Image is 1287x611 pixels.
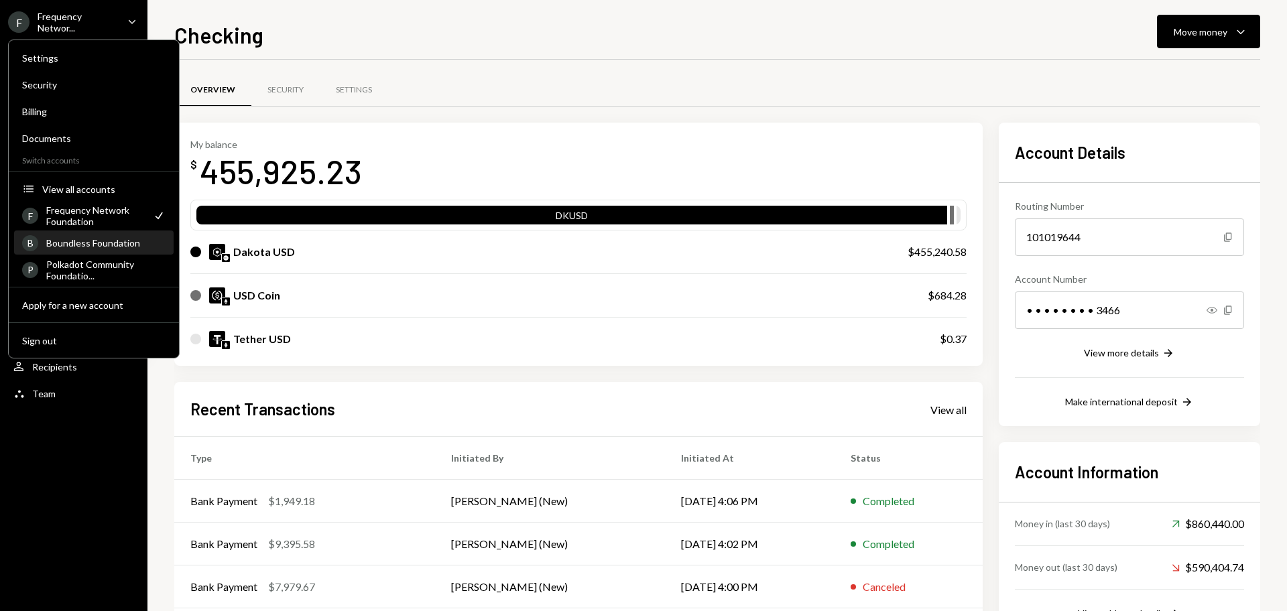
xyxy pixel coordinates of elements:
[196,208,947,227] div: DKUSD
[435,565,666,608] td: [PERSON_NAME] (New)
[1084,347,1159,358] div: View more details
[14,99,174,123] a: Billing
[222,297,230,305] img: ethereum-mainnet
[435,523,666,565] td: [PERSON_NAME] (New)
[1157,15,1260,48] button: Move money
[1174,25,1227,39] div: Move money
[190,579,257,595] div: Bank Payment
[14,126,174,150] a: Documents
[233,331,291,347] div: Tether USD
[22,79,166,90] div: Security
[22,235,38,251] div: B
[46,237,166,249] div: Boundless Foundation
[14,329,174,353] button: Sign out
[435,480,666,523] td: [PERSON_NAME] (New)
[320,73,388,107] a: Settings
[22,133,166,144] div: Documents
[665,523,834,565] td: [DATE] 4:02 PM
[209,331,225,347] img: USDT
[32,361,77,372] div: Recipients
[22,52,166,64] div: Settings
[46,259,166,281] div: Polkadot Community Foundatio...
[1015,199,1244,213] div: Routing Number
[42,184,166,195] div: View all accounts
[1015,272,1244,286] div: Account Number
[435,437,666,480] th: Initiated By
[863,579,906,595] div: Canceled
[1084,346,1175,361] button: View more details
[14,230,174,255] a: BBoundless Foundation
[835,437,983,480] th: Status
[190,139,362,150] div: My balance
[209,287,225,303] img: USDC
[267,84,304,96] div: Security
[1015,218,1244,256] div: 101019644
[14,178,174,202] button: View all accounts
[209,244,225,260] img: DKUSD
[1015,517,1110,531] div: Money in (last 30 days)
[251,73,320,107] a: Security
[190,84,235,96] div: Overview
[174,21,263,48] h1: Checking
[190,158,197,172] div: $
[32,388,56,399] div: Team
[665,565,834,608] td: [DATE] 4:00 PM
[22,335,166,346] div: Sign out
[8,11,29,33] div: F
[14,72,174,96] a: Security
[268,579,315,595] div: $7,979.67
[200,150,362,192] div: 455,925.23
[22,262,38,278] div: P
[190,398,335,420] h2: Recent Transactions
[190,493,257,509] div: Bank Payment
[1015,560,1117,574] div: Money out (last 30 days)
[1015,461,1244,483] h2: Account Information
[1172,516,1244,532] div: $860,440.00
[940,331,967,347] div: $0.37
[928,287,967,303] div: $684.28
[930,403,967,417] div: View all
[38,11,117,33] div: Frequency Networ...
[863,536,914,552] div: Completed
[174,73,251,107] a: Overview
[930,402,967,417] a: View all
[222,254,230,262] img: base-mainnet
[14,46,174,70] a: Settings
[665,437,834,480] th: Initiated At
[46,204,144,227] div: Frequency Network Foundation
[9,153,179,165] div: Switch accounts
[863,493,914,509] div: Completed
[22,299,166,311] div: Apply for a new account
[174,437,435,480] th: Type
[268,536,315,552] div: $9,395.58
[233,287,280,303] div: USD Coin
[190,536,257,552] div: Bank Payment
[22,106,166,117] div: Billing
[1015,141,1244,163] h2: Account Details
[268,493,315,509] div: $1,949.18
[233,244,295,260] div: Dakota USD
[14,293,174,318] button: Apply for a new account
[1065,396,1178,407] div: Make international deposit
[22,208,38,224] div: F
[8,381,139,405] a: Team
[1065,395,1194,410] button: Make international deposit
[8,354,139,379] a: Recipients
[336,84,372,96] div: Settings
[222,341,230,349] img: ethereum-mainnet
[14,257,174,281] a: PPolkadot Community Foundatio...
[908,244,967,260] div: $455,240.58
[1015,291,1244,329] div: • • • • • • • • 3466
[665,480,834,523] td: [DATE] 4:06 PM
[1172,559,1244,575] div: $590,404.74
